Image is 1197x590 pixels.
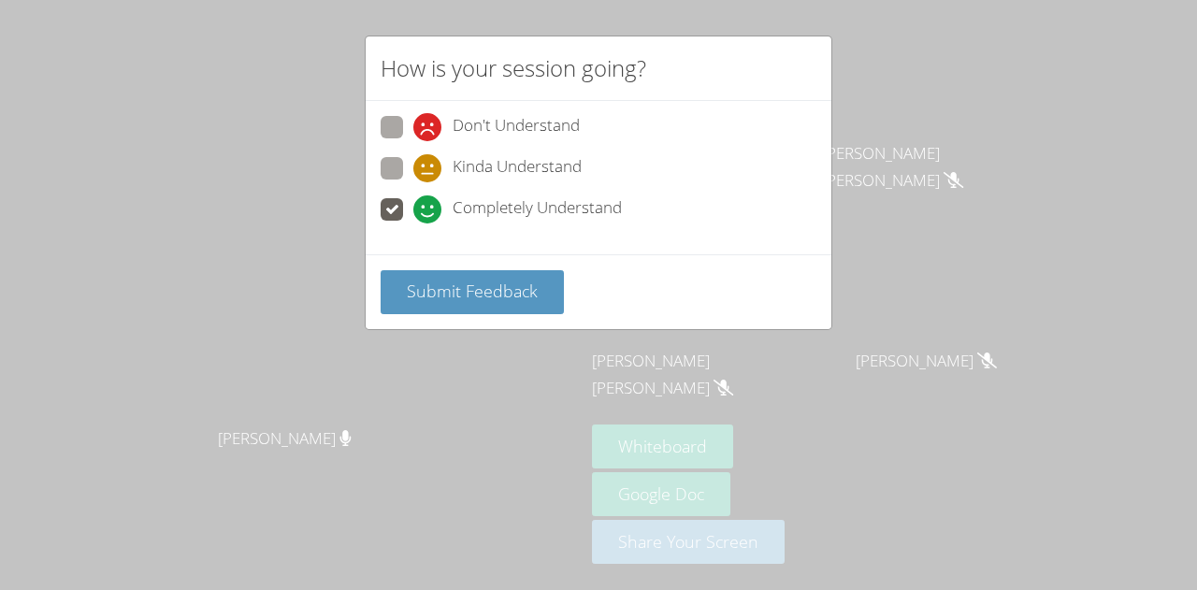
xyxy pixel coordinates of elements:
[381,270,564,314] button: Submit Feedback
[381,51,646,85] h2: How is your session going?
[453,154,582,182] span: Kinda Understand
[453,113,580,141] span: Don't Understand
[407,280,538,302] span: Submit Feedback
[453,195,622,223] span: Completely Understand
